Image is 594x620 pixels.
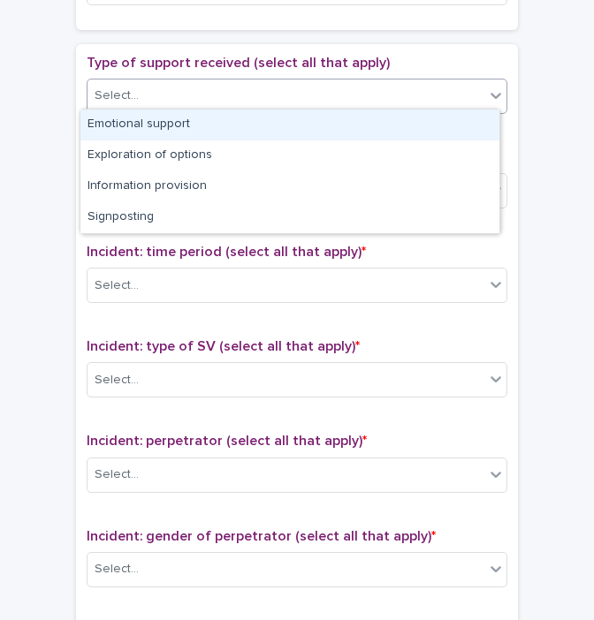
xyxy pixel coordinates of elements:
span: Incident: type of SV (select all that apply) [87,339,360,353]
div: Exploration of options [80,140,499,171]
div: Signposting [80,202,499,233]
span: Type of support received (select all that apply) [87,56,390,70]
div: Select... [95,87,139,105]
div: Select... [95,560,139,578]
div: Emotional support [80,110,499,140]
div: Information provision [80,171,499,202]
span: Incident: gender of perpetrator (select all that apply) [87,529,436,543]
span: Incident: time period (select all that apply) [87,245,366,259]
div: Select... [95,371,139,389]
span: Incident: perpetrator (select all that apply) [87,434,367,448]
div: Select... [95,465,139,484]
div: Select... [95,276,139,295]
